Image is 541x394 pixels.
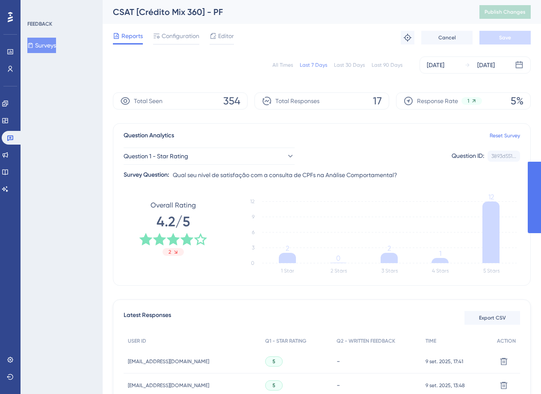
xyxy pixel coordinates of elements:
span: Question Analytics [124,130,174,141]
tspan: 0 [251,260,254,266]
text: 5 Stars [483,268,500,274]
div: Last 7 Days [300,62,327,68]
span: 4.2/5 [157,212,190,231]
span: Reports [121,31,143,41]
tspan: 12 [488,193,494,201]
span: Total Seen [134,96,163,106]
tspan: 2 [387,244,391,252]
span: Cancel [438,34,456,41]
button: Export CSV [464,311,520,325]
span: TIME [426,338,436,344]
text: 3 Stars [381,268,398,274]
div: - [337,381,417,389]
span: Q1 - STAR RATING [265,338,306,344]
span: 9 set. 2025, 13:48 [426,382,465,389]
span: Editor [218,31,234,41]
div: Survey Question: [124,170,169,180]
tspan: 12 [250,198,254,204]
tspan: 6 [252,229,254,235]
span: Configuration [162,31,199,41]
button: Save [479,31,531,44]
div: 3893d551... [491,153,516,160]
div: CSAT [Crédito Mix 360] - PF [113,6,458,18]
span: Qual seu nível de satisfação com a consulta de CPFs na Análise Comportamental? [173,170,397,180]
span: USER ID [128,338,146,344]
text: 2 Stars [331,268,347,274]
button: Cancel [421,31,473,44]
span: [EMAIL_ADDRESS][DOMAIN_NAME] [128,358,209,365]
span: 1 [467,98,469,104]
span: 2 [169,249,171,255]
a: Reset Survey [490,132,520,139]
button: Surveys [27,38,56,53]
tspan: 1 [439,249,441,258]
span: Export CSV [479,314,506,321]
div: FEEDBACK [27,21,52,27]
text: 4 Stars [432,268,449,274]
span: 17 [373,94,382,108]
tspan: 0 [336,254,340,262]
div: Question ID: [452,151,484,162]
button: Publish Changes [479,5,531,19]
span: Overall Rating [151,200,196,210]
span: Publish Changes [485,9,526,15]
span: Question 1 - Star Rating [124,151,188,161]
div: [DATE] [427,60,444,70]
span: [EMAIL_ADDRESS][DOMAIN_NAME] [128,382,209,389]
tspan: 9 [252,214,254,220]
span: Latest Responses [124,310,171,326]
button: Question 1 - Star Rating [124,148,295,165]
tspan: 2 [286,244,289,252]
span: 5 [272,358,275,365]
span: ACTION [497,338,516,344]
span: 5 [272,382,275,389]
tspan: 3 [252,245,254,251]
div: All Times [272,62,293,68]
span: Response Rate [417,96,458,106]
span: 354 [223,94,240,108]
div: Last 90 Days [372,62,402,68]
text: 1 Star [281,268,294,274]
div: [DATE] [477,60,495,70]
div: Last 30 Days [334,62,365,68]
span: Save [499,34,511,41]
span: 5% [511,94,523,108]
span: Q2 - WRITTEN FEEDBACK [337,338,395,344]
div: - [337,357,417,365]
iframe: UserGuiding AI Assistant Launcher [505,360,531,386]
span: 9 set. 2025, 17:41 [426,358,463,365]
span: Total Responses [275,96,319,106]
